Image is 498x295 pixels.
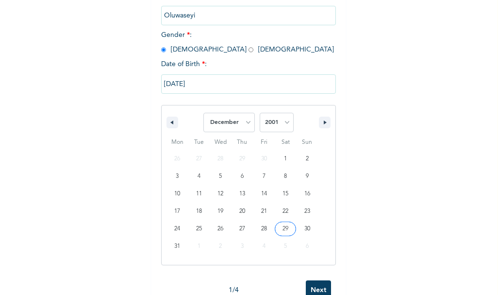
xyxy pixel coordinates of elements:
span: 5 [219,168,222,185]
button: 27 [232,220,253,238]
button: 12 [210,185,232,203]
button: 15 [275,185,297,203]
span: Sat [275,135,297,150]
span: 30 [304,220,310,238]
button: 9 [296,168,318,185]
span: Sun [296,135,318,150]
span: Gender : [DEMOGRAPHIC_DATA] [DEMOGRAPHIC_DATA] [161,32,334,53]
button: 10 [166,185,188,203]
button: 22 [275,203,297,220]
span: 3 [176,168,179,185]
button: 24 [166,220,188,238]
span: 22 [282,203,288,220]
span: 29 [282,220,288,238]
span: 18 [196,203,202,220]
span: 31 [174,238,180,255]
span: 14 [261,185,267,203]
span: 4 [198,168,200,185]
span: Wed [210,135,232,150]
button: 16 [296,185,318,203]
span: 25 [196,220,202,238]
button: 18 [188,203,210,220]
button: 19 [210,203,232,220]
button: 28 [253,220,275,238]
input: Enter your last name [161,6,336,25]
span: 12 [217,185,223,203]
button: 17 [166,203,188,220]
button: 23 [296,203,318,220]
button: 11 [188,185,210,203]
button: 4 [188,168,210,185]
span: 7 [263,168,266,185]
button: 25 [188,220,210,238]
span: 8 [284,168,287,185]
button: 13 [232,185,253,203]
span: Date of Birth : [161,59,207,69]
span: 13 [239,185,245,203]
span: 21 [261,203,267,220]
span: 16 [304,185,310,203]
button: 30 [296,220,318,238]
span: 2 [306,150,309,168]
span: 27 [239,220,245,238]
span: Thu [232,135,253,150]
button: 31 [166,238,188,255]
span: Fri [253,135,275,150]
span: Mon [166,135,188,150]
button: 21 [253,203,275,220]
button: 1 [275,150,297,168]
button: 7 [253,168,275,185]
button: 8 [275,168,297,185]
span: Tue [188,135,210,150]
span: 20 [239,203,245,220]
span: 6 [241,168,244,185]
button: 29 [275,220,297,238]
span: 1 [284,150,287,168]
span: 15 [282,185,288,203]
button: 20 [232,203,253,220]
span: 28 [261,220,267,238]
span: 24 [174,220,180,238]
input: DD-MM-YYYY [161,74,336,94]
span: 23 [304,203,310,220]
button: 3 [166,168,188,185]
span: 9 [306,168,309,185]
button: 6 [232,168,253,185]
button: 2 [296,150,318,168]
button: 26 [210,220,232,238]
span: 10 [174,185,180,203]
span: 19 [217,203,223,220]
span: 17 [174,203,180,220]
span: 11 [196,185,202,203]
button: 5 [210,168,232,185]
span: 26 [217,220,223,238]
button: 14 [253,185,275,203]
